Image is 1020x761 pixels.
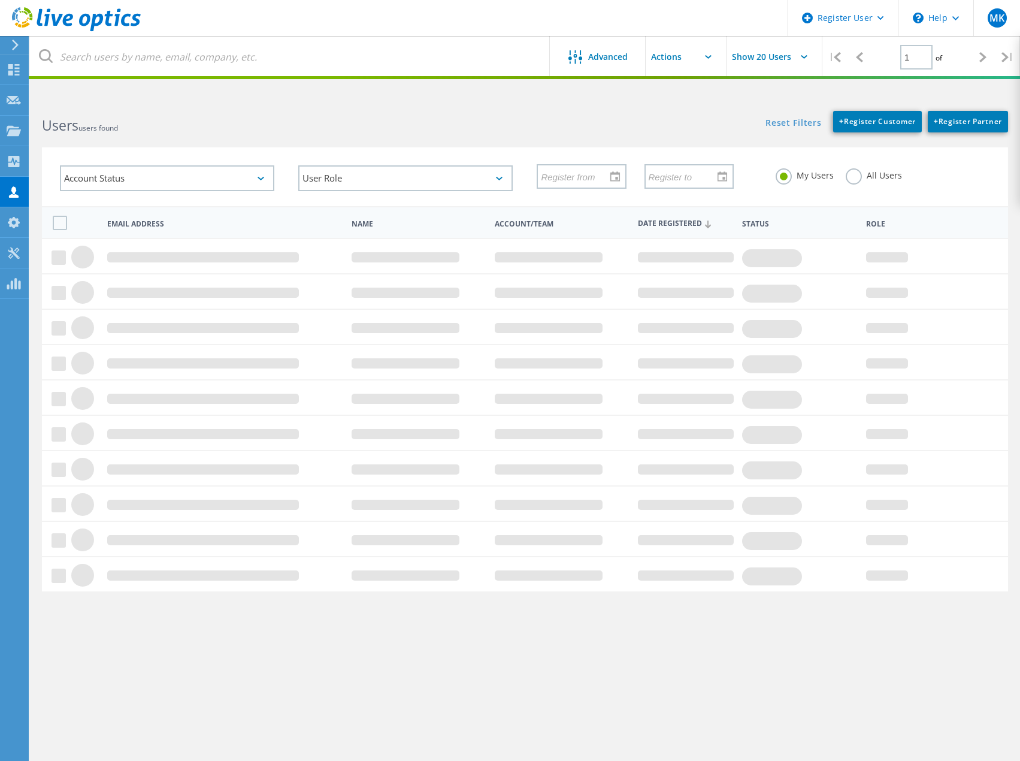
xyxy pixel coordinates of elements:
[638,220,732,228] span: Date Registered
[765,119,821,129] a: Reset Filters
[995,36,1020,78] div: |
[839,116,916,126] span: Register Customer
[934,116,1002,126] span: Register Partner
[928,111,1008,132] a: +Register Partner
[588,53,628,61] span: Advanced
[989,13,1004,23] span: MK
[352,221,485,228] span: Name
[42,116,78,135] b: Users
[60,165,274,191] div: Account Status
[846,168,902,180] label: All Users
[839,116,844,126] b: +
[107,221,341,228] span: Email Address
[913,13,924,23] svg: \n
[866,221,989,228] span: Role
[742,221,856,228] span: Status
[12,25,141,34] a: Live Optics Dashboard
[833,111,922,132] a: +Register Customer
[936,53,942,63] span: of
[30,36,550,78] input: Search users by name, email, company, etc.
[934,116,939,126] b: +
[538,165,616,188] input: Register from
[78,123,118,133] span: users found
[646,165,724,188] input: Register to
[822,36,847,78] div: |
[298,165,513,191] div: User Role
[495,221,628,228] span: Account/Team
[776,168,834,180] label: My Users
